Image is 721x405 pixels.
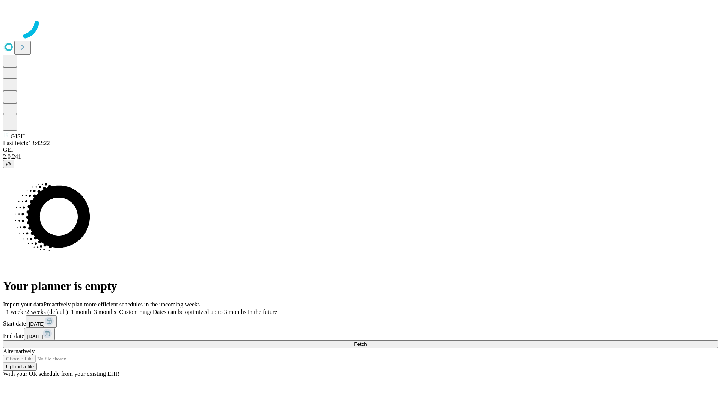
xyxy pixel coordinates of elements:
[3,363,37,370] button: Upload a file
[153,309,279,315] span: Dates can be optimized up to 3 months in the future.
[354,341,367,347] span: Fetch
[94,309,116,315] span: 3 months
[29,321,45,327] span: [DATE]
[6,161,11,167] span: @
[3,328,718,340] div: End date
[3,147,718,153] div: GEI
[3,279,718,293] h1: Your planner is empty
[3,348,35,354] span: Alternatively
[3,340,718,348] button: Fetch
[71,309,91,315] span: 1 month
[3,301,44,307] span: Import your data
[3,315,718,328] div: Start date
[24,328,55,340] button: [DATE]
[119,309,152,315] span: Custom range
[26,315,57,328] button: [DATE]
[26,309,68,315] span: 2 weeks (default)
[3,160,14,168] button: @
[6,309,23,315] span: 1 week
[3,140,50,146] span: Last fetch: 13:42:22
[3,153,718,160] div: 2.0.241
[11,133,25,139] span: GJSH
[44,301,201,307] span: Proactively plan more efficient schedules in the upcoming weeks.
[27,333,43,339] span: [DATE]
[3,370,119,377] span: With your OR schedule from your existing EHR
